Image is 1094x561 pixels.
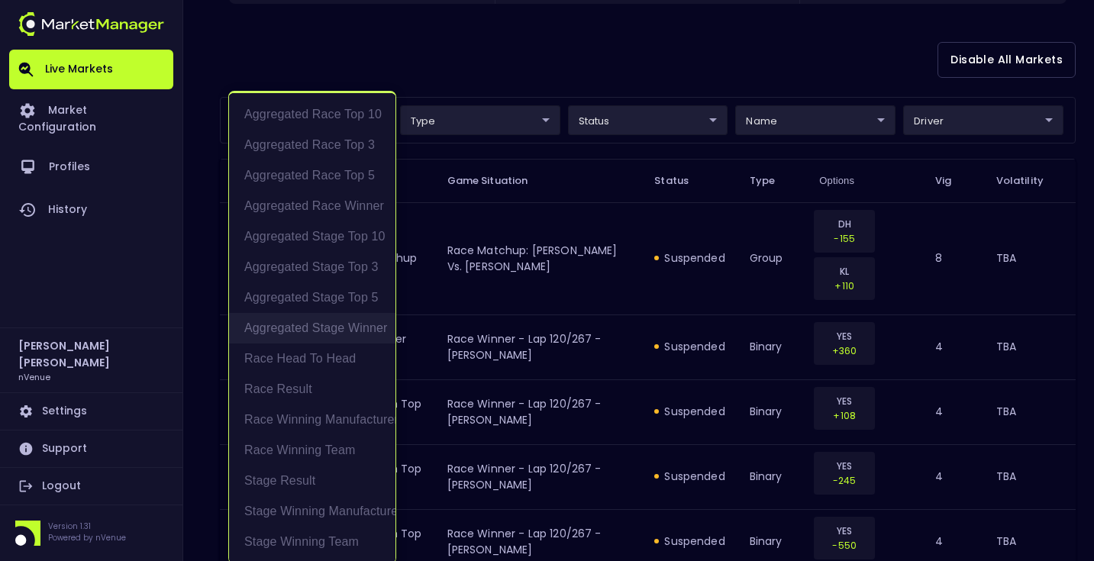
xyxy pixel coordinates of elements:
li: Race Head to Head [229,343,395,374]
li: Race Winning Team [229,435,395,466]
li: Aggregated Race Top 10 [229,99,395,130]
li: Aggregated Race Top 3 [229,130,395,160]
li: Aggregated Stage Top 5 [229,282,395,313]
li: Stage Winning Team [229,527,395,557]
li: Aggregated Stage Top 10 [229,221,395,252]
li: Aggregated Stage Top 3 [229,252,395,282]
li: Stage Result [229,466,395,496]
li: Race Winning Manufacturer [229,405,395,435]
li: Stage Winning Manufacturer [229,496,395,527]
li: Aggregated Stage Winner [229,313,395,343]
li: Aggregated Race Top 5 [229,160,395,191]
li: Race Result [229,374,395,405]
li: Aggregated Race Winner [229,191,395,221]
